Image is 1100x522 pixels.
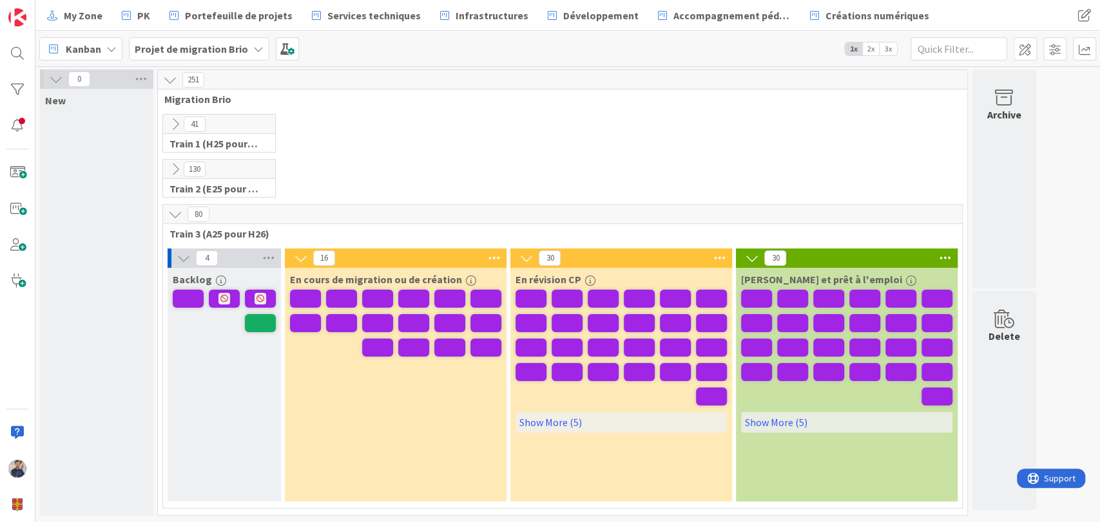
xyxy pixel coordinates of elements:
img: MW [8,460,26,478]
span: 80 [188,207,209,222]
span: Infrastructures [456,8,528,23]
span: Développement [563,8,639,23]
span: 130 [184,162,206,177]
a: Accompagnement pédagogique [650,4,798,27]
a: Développement [540,4,646,27]
a: Infrastructures [432,4,536,27]
a: My Zone [39,4,110,27]
span: Migration Brio [164,93,951,106]
span: Accompagnement pédagogique [673,8,791,23]
span: 3x [880,42,897,55]
span: My Zone [64,8,102,23]
a: Show More (5) [741,412,952,433]
span: 30 [764,250,786,266]
span: En cours de migration ou de création [290,273,462,286]
span: 1x [845,42,862,55]
span: 16 [313,250,335,266]
span: En révision CP [516,273,581,286]
div: Delete [989,328,1020,344]
span: 0 [68,71,90,87]
span: PK [137,8,150,23]
input: Quick Filter... [911,37,1007,61]
span: Train 2 (E25 pour A25) [169,182,259,195]
div: Archive [987,107,1021,122]
img: Visit kanbanzone.com [8,8,26,26]
span: Créations numériques [825,8,929,23]
a: Créations numériques [802,4,937,27]
a: Portefeuille de projets [162,4,300,27]
a: Services techniques [304,4,429,27]
span: Support [27,2,59,17]
span: Portefeuille de projets [185,8,293,23]
span: Services techniques [327,8,421,23]
b: Projet de migration Brio [135,42,248,55]
span: 41 [184,117,206,132]
span: Kanban [66,41,101,57]
span: Train 1 (H25 pour E25) [169,137,259,150]
a: Show More (5) [516,412,727,433]
span: New [45,94,66,107]
span: 30 [539,250,561,266]
span: 251 [182,72,204,88]
span: Livré et prêt à l'emploi [741,273,902,286]
span: Backlog [173,273,212,286]
span: Train 3 (A25 pour H26) [169,227,946,240]
a: PK [114,4,158,27]
img: avatar [8,496,26,514]
span: 2x [862,42,880,55]
span: 4 [196,250,218,266]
